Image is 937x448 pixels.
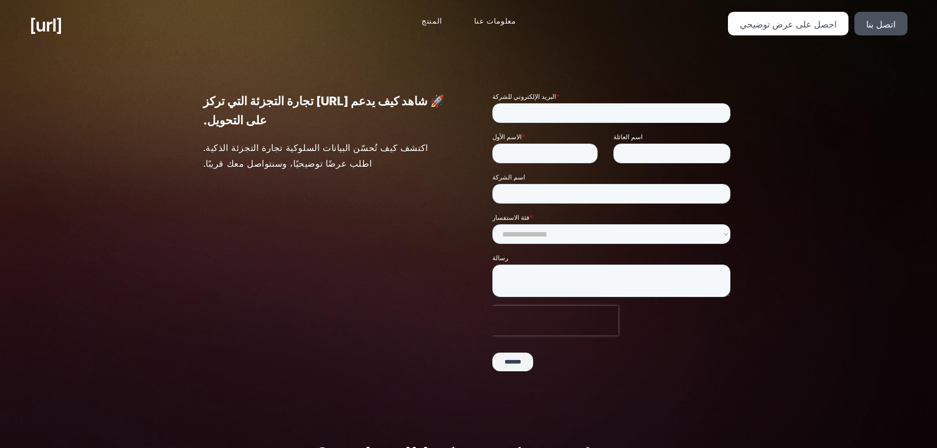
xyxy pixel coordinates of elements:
a: [URL] [30,12,62,38]
font: 🚀 شاهد كيف يدعم [URL] تجارة التجزئة التي تركز على التحويل. [203,94,445,127]
iframe: النموذج 1 [492,91,734,380]
font: المنتج [422,16,442,26]
font: احصل على عرض توضيحي [740,19,837,30]
a: اتصل بنا [854,12,907,35]
a: المنتج [414,12,450,31]
a: احصل على عرض توضيحي [728,12,848,35]
font: اكتشف كيف تُحسّن البيانات السلوكية تجارة التجزئة الذكية. اطلب عرضًا توضيحيًا، وسنتواصل معك قريبًا. [203,143,428,169]
a: معلومات عنا [466,12,524,31]
font: [URL] [30,14,62,36]
font: اتصل بنا [866,19,896,30]
font: معلومات عنا [474,16,516,26]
